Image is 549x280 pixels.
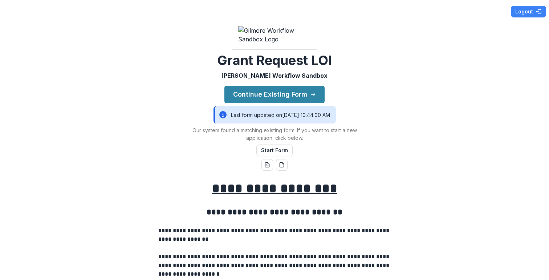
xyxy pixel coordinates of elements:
[184,126,365,142] p: Our system found a matching existing form. If you want to start a new application, click below.
[261,159,273,171] button: word-download
[217,53,332,68] h2: Grant Request LOI
[276,159,288,171] button: pdf-download
[224,86,325,103] button: Continue Existing Form
[238,26,311,44] img: Gilmore Workflow Sandbox Logo
[221,71,328,80] p: [PERSON_NAME] Workflow Sandbox
[511,6,546,17] button: Logout
[213,106,336,123] div: Last form updated on [DATE] 10:44:00 AM
[256,145,293,156] button: Start Form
